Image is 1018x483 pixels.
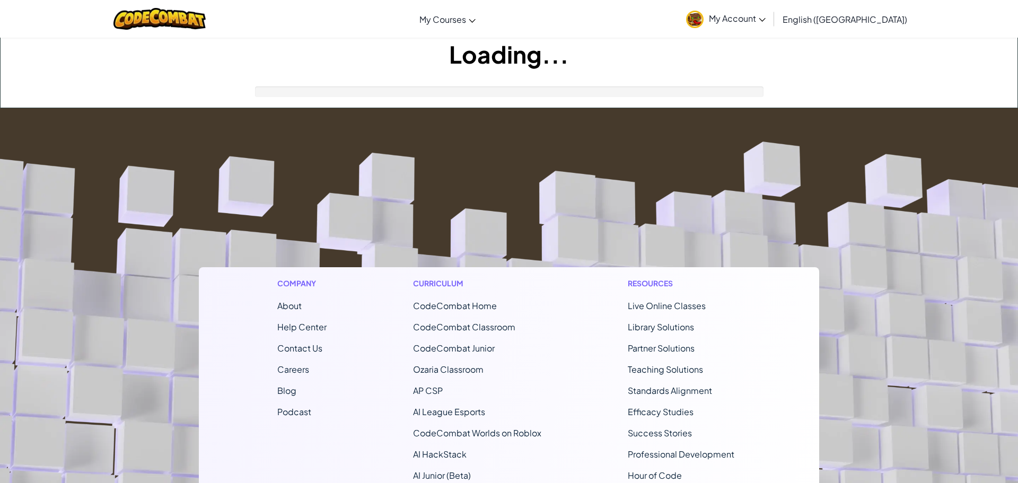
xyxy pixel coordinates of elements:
span: My Account [709,13,766,24]
img: avatar [686,11,704,28]
a: Podcast [277,406,311,417]
span: Contact Us [277,343,322,354]
a: English ([GEOGRAPHIC_DATA]) [777,5,912,33]
a: Efficacy Studies [628,406,694,417]
h1: Curriculum [413,278,541,289]
a: Help Center [277,321,327,332]
a: Library Solutions [628,321,694,332]
a: Standards Alignment [628,385,712,396]
a: My Account [681,2,771,36]
a: AI HackStack [413,449,467,460]
a: Hour of Code [628,470,682,481]
a: Ozaria Classroom [413,364,484,375]
span: CodeCombat Home [413,300,497,311]
a: CodeCombat Worlds on Roblox [413,427,541,438]
a: AI Junior (Beta) [413,470,471,481]
span: My Courses [419,14,466,25]
a: My Courses [414,5,481,33]
a: Professional Development [628,449,734,460]
a: CodeCombat Classroom [413,321,515,332]
h1: Loading... [1,38,1017,71]
h1: Company [277,278,327,289]
img: CodeCombat logo [113,8,206,30]
a: AI League Esports [413,406,485,417]
a: Partner Solutions [628,343,695,354]
a: Teaching Solutions [628,364,703,375]
a: Careers [277,364,309,375]
a: Blog [277,385,296,396]
span: English ([GEOGRAPHIC_DATA]) [783,14,907,25]
a: Live Online Classes [628,300,706,311]
a: CodeCombat Junior [413,343,495,354]
a: Success Stories [628,427,692,438]
h1: Resources [628,278,741,289]
a: AP CSP [413,385,443,396]
a: About [277,300,302,311]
